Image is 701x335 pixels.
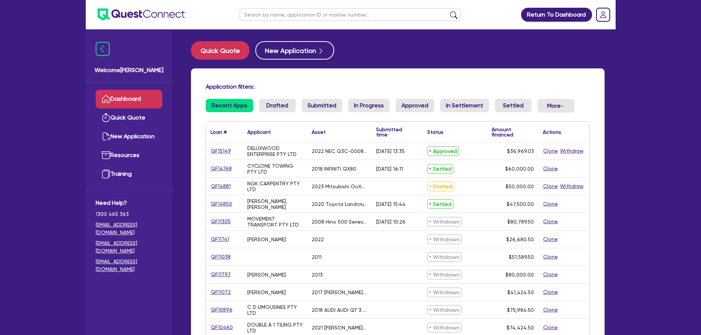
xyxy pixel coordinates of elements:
a: Approved [396,99,434,112]
div: 2022 NEC Q3C-000850111 [312,148,367,154]
a: [EMAIL_ADDRESS][DOMAIN_NAME] [96,239,162,255]
a: Quick Quote [191,41,255,60]
h4: Application filters: [206,83,590,90]
a: QF11797 [210,270,231,279]
button: Clone [543,306,558,314]
div: C D LIMOUSINES PTY LTD [247,304,303,316]
div: NGK CARPENTRY PTY LTD [247,181,303,192]
span: Withdrawn [427,252,461,262]
span: Approved [427,146,459,156]
a: QF11038 [210,253,231,261]
a: QF14881 [210,182,231,190]
img: icon-menu-close [96,42,110,56]
span: $41,424.50 [507,289,534,295]
div: DOUBLE A 1 TILING PTY LTD [247,322,303,334]
div: MOVEMENT TRANSPORT PTY LTD [247,216,303,228]
button: Clone [543,270,558,279]
button: Quick Quote [191,41,249,60]
span: $80,000.00 [506,272,534,278]
div: Submitted time [376,127,412,137]
a: Dashboard [96,90,162,108]
span: $26,680.50 [506,236,534,242]
div: 2021 [PERSON_NAME] RANGER RAPTOR 2.0 (4x4) PX MKIII MY21.75 DOUBLE CAB P/UP DIESEL TWIN TURBO 4 1... [312,325,367,331]
div: 2011 [312,254,322,260]
button: Clone [543,147,558,155]
button: Clone [543,323,558,332]
button: Withdraw [560,182,584,190]
button: Clone [543,200,558,208]
span: Drafted [427,182,454,191]
div: 2020 Toyota Landcrusier [PERSON_NAME] [312,201,367,207]
span: Withdrawn [427,305,461,315]
button: Clone [543,253,558,261]
a: QF14850 [210,200,233,208]
img: training [102,170,110,178]
a: In Settlement [440,99,489,112]
a: Recent Apps [206,99,253,112]
a: [EMAIL_ADDRESS][DOMAIN_NAME] [96,258,162,273]
a: QF14768 [210,164,232,173]
span: Withdrawn [427,235,461,244]
a: Resources [96,146,162,165]
a: New Application [96,127,162,146]
span: Withdrawn [427,270,461,279]
span: $36,969.03 [507,148,534,154]
a: New Application [255,41,334,60]
div: [DATE] 16:11 [376,166,403,172]
div: [DATE] 10:26 [376,219,406,225]
div: DELUXWOOD ENTERPRISE PTY LTD [247,145,303,157]
a: Settled [495,99,532,112]
div: [PERSON_NAME] [247,289,286,295]
div: 2013 [312,272,323,278]
span: $60,000.00 [505,166,534,172]
div: Applicant [247,129,271,135]
div: Asset [312,129,326,135]
a: [EMAIL_ADDRESS][DOMAIN_NAME] [96,221,162,236]
button: Dropdown toggle [538,99,574,113]
a: Drafted [259,99,296,112]
span: Settled [427,164,453,174]
a: Dropdown toggle [594,5,613,24]
span: Welcome [PERSON_NAME] [95,66,163,75]
img: new-application [102,132,110,141]
a: Training [96,165,162,183]
span: Need Help? [96,199,162,207]
a: QF11305 [210,217,231,226]
button: Clone [543,164,558,173]
div: 2018 AUDI AUDI Q7 3.0 TDI QUATTRO 4M MY18 4D WAGON DIESEL TURBO V6 2967 cc DTFI 8 SP AUTOMATIC TI... [312,307,367,313]
a: QF10460 [210,323,233,332]
div: [PERSON_NAME] [247,272,286,278]
span: Withdrawn [427,288,461,297]
a: Submitted [302,99,342,112]
a: Quick Quote [96,108,162,127]
button: Clone [543,182,558,190]
div: [PERSON_NAME], [PERSON_NAME] [247,198,303,210]
div: 2023 Mitsubishi Outlander GXL [312,183,367,189]
div: CYCLONE TOWING PTY LTD [247,163,303,175]
span: $80,789.50 [507,219,534,225]
span: Withdrawn [427,217,461,227]
img: quick-quote [102,113,110,122]
div: [DATE] 13:35 [376,148,405,154]
img: resources [102,151,110,160]
span: $75,984.50 [507,307,534,313]
span: 1300 465 363 [96,210,162,218]
span: $51,589.50 [509,254,534,260]
button: Clone [543,235,558,243]
a: QF10896 [210,306,233,314]
button: Withdraw [560,147,584,155]
div: Loan # [210,129,227,135]
img: quest-connect-logo-blue [98,8,185,21]
span: $74,424.50 [507,325,534,331]
div: Actions [543,129,561,135]
div: 2018 INFINITI QX80 [312,166,356,172]
a: In Progress [348,99,390,112]
a: Return To Dashboard [521,8,592,22]
button: Clone [543,288,558,296]
span: $47,500.00 [507,201,534,207]
a: QF11072 [210,288,231,296]
a: QF11741 [210,235,230,243]
div: [PERSON_NAME] [247,236,286,242]
div: Status [427,129,443,135]
div: 2008 Hino 500 Series Lazy Axle [312,219,367,225]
